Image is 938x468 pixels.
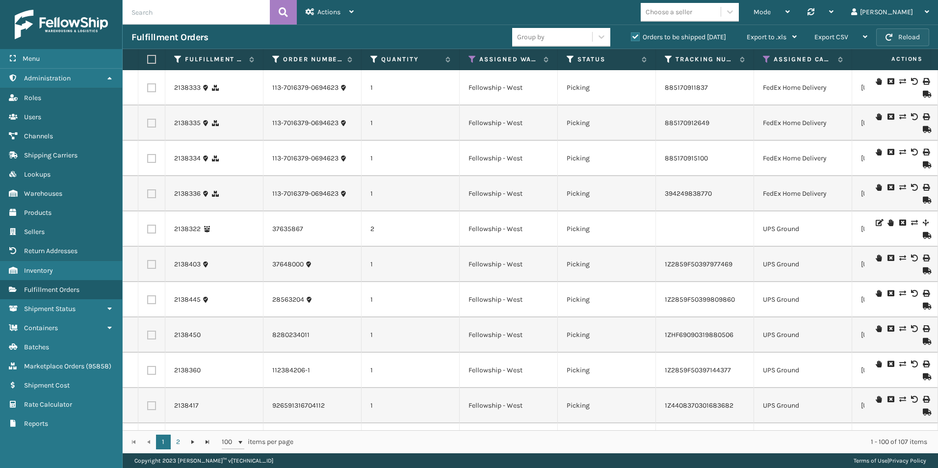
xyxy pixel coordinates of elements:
[876,78,882,85] i: On Hold
[174,295,201,305] a: 2138445
[911,255,917,261] i: Void Label
[876,255,882,261] i: On Hold
[558,353,656,388] td: Picking
[558,388,656,423] td: Picking
[754,105,852,141] td: FedEx Home Delivery
[923,303,929,310] i: Mark as Shipped
[887,290,893,297] i: Cancel Fulfillment Order
[923,267,929,274] i: Mark as Shipped
[174,189,201,199] a: 2138336
[923,409,929,416] i: Mark as Shipped
[923,161,929,168] i: Mark as Shipped
[558,247,656,282] td: Picking
[272,330,310,340] a: 8280234011
[24,305,76,313] span: Shipment Status
[876,113,882,120] i: On Hold
[272,224,303,234] a: 37635867
[923,91,929,98] i: Mark as Shipped
[362,388,460,423] td: 1
[854,453,926,468] div: |
[899,290,905,297] i: Change shipping
[814,33,848,41] span: Export CSV
[24,228,45,236] span: Sellers
[460,388,558,423] td: Fellowship - West
[185,435,200,449] a: Go to the next page
[362,423,460,459] td: 1
[86,362,111,370] span: ( 95858 )
[754,317,852,353] td: UPS Ground
[889,457,926,464] a: Privacy Policy
[362,247,460,282] td: 1
[911,78,917,85] i: Void Label
[754,141,852,176] td: FedEx Home Delivery
[460,70,558,105] td: Fellowship - West
[754,388,852,423] td: UPS Ground
[577,55,637,64] label: Status
[24,132,53,140] span: Channels
[887,361,893,367] i: Cancel Fulfillment Order
[131,31,208,43] h3: Fulfillment Orders
[887,325,893,332] i: Cancel Fulfillment Order
[665,331,733,339] a: 1ZHF69090319880506
[272,118,339,128] a: 113-7016379-0694623
[876,184,882,191] i: On Hold
[899,78,905,85] i: Change shipping
[923,197,929,204] i: Mark as Shipped
[854,457,887,464] a: Terms of Use
[272,295,304,305] a: 28563204
[899,325,905,332] i: Change shipping
[899,113,905,120] i: Change shipping
[24,170,51,179] span: Lookups
[362,141,460,176] td: 1
[460,141,558,176] td: Fellowship - West
[558,423,656,459] td: Picking
[646,7,692,17] div: Choose a seller
[24,343,49,351] span: Batches
[911,361,917,367] i: Void Label
[362,176,460,211] td: 1
[911,219,917,226] i: Change shipping
[631,33,726,41] label: Orders to be shipped [DATE]
[923,290,929,297] i: Print Label
[185,55,244,64] label: Fulfillment Order Id
[876,28,929,46] button: Reload
[362,105,460,141] td: 1
[362,353,460,388] td: 1
[754,70,852,105] td: FedEx Home Delivery
[174,401,199,411] a: 2138417
[558,141,656,176] td: Picking
[362,211,460,247] td: 2
[665,119,709,127] a: 885170912649
[272,401,325,411] a: 926591316704112
[558,211,656,247] td: Picking
[665,83,708,92] a: 885170911837
[876,290,882,297] i: On Hold
[204,438,211,446] span: Go to the last page
[887,184,893,191] i: Cancel Fulfillment Order
[517,32,545,42] div: Group by
[460,105,558,141] td: Fellowship - West
[747,33,786,41] span: Export to .xls
[876,361,882,367] i: On Hold
[189,438,197,446] span: Go to the next page
[460,317,558,353] td: Fellowship - West
[887,78,893,85] i: Cancel Fulfillment Order
[665,401,733,410] a: 1Z4408370301683682
[923,396,929,403] i: Print Label
[24,208,52,217] span: Products
[911,149,917,156] i: Void Label
[899,361,905,367] i: Change shipping
[923,113,929,120] i: Print Label
[381,55,441,64] label: Quantity
[899,219,905,226] i: Cancel Fulfillment Order
[754,8,771,16] span: Mode
[15,10,108,39] img: logo
[24,247,78,255] span: Return Addresses
[665,260,732,268] a: 1Z2859F50397977469
[923,338,929,345] i: Mark as Shipped
[272,365,310,375] a: 112384206-1
[24,381,70,390] span: Shipment Cost
[272,189,339,199] a: 113-7016379-0694623
[911,113,917,120] i: Void Label
[24,94,41,102] span: Roles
